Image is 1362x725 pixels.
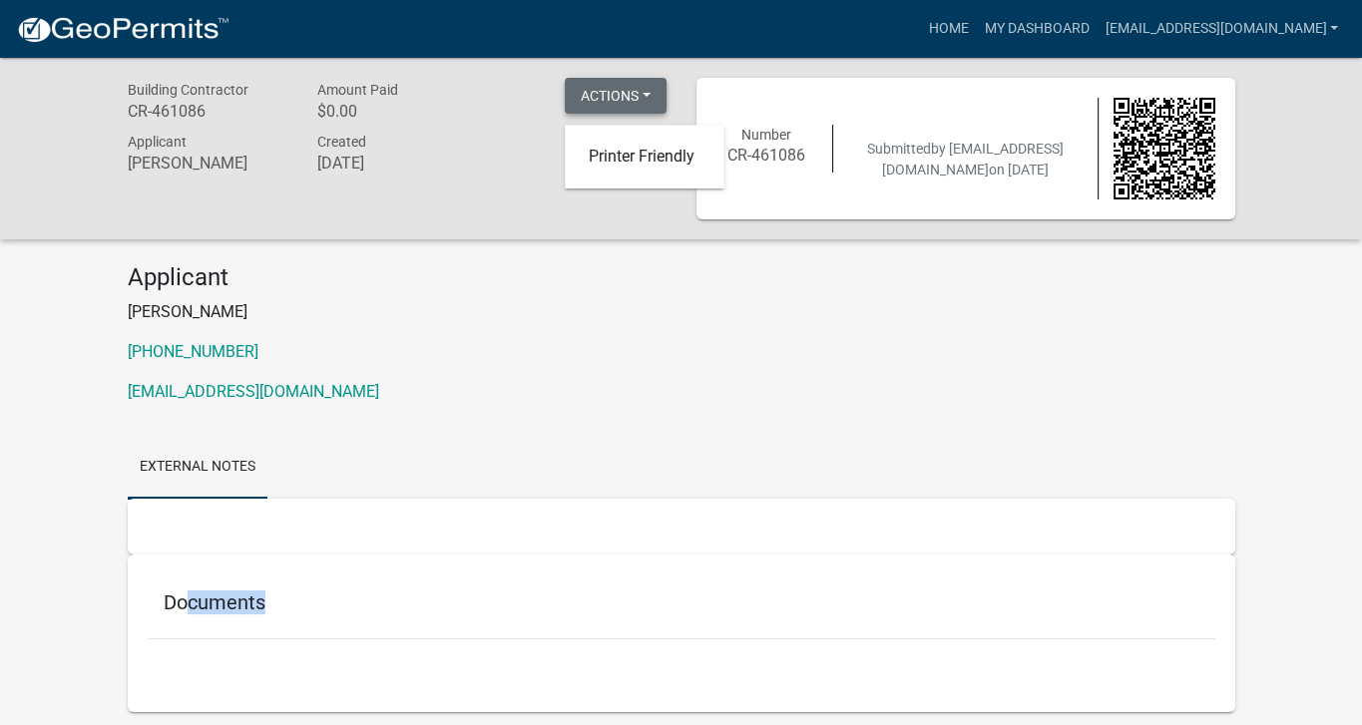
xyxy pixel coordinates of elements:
a: [PHONE_NUMBER] [128,342,258,361]
a: [EMAIL_ADDRESS][DOMAIN_NAME] [128,382,379,401]
span: Applicant [128,134,187,150]
span: by [EMAIL_ADDRESS][DOMAIN_NAME] [882,141,1064,178]
img: QR code [1114,98,1215,199]
h5: Documents [164,590,1199,614]
span: Building Contractor [128,82,248,98]
h6: [DATE] [316,154,476,173]
a: Printer Friendly [565,134,724,181]
span: Submitted on [DATE] [867,141,1064,178]
h6: [PERSON_NAME] [128,154,287,173]
span: Number [741,127,791,143]
h6: $0.00 [316,102,476,121]
button: Actions [565,78,667,114]
h4: Applicant [128,263,1235,292]
h6: CR-461086 [716,146,818,165]
a: [EMAIL_ADDRESS][DOMAIN_NAME] [1097,10,1346,48]
h6: CR-461086 [128,102,287,121]
a: Home [920,10,976,48]
div: Actions [565,126,724,189]
a: My Dashboard [976,10,1097,48]
a: External Notes [128,436,267,500]
p: [PERSON_NAME] [128,300,1235,324]
span: Amount Paid [316,82,397,98]
span: Created [316,134,365,150]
